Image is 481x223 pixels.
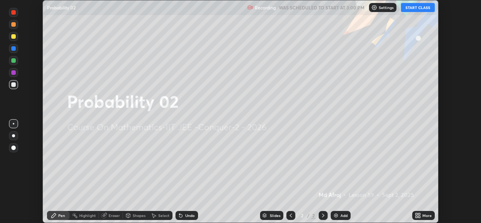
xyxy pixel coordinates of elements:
div: Eraser [109,214,120,217]
img: add-slide-button [333,212,339,218]
div: Pen [58,214,65,217]
h5: WAS SCHEDULED TO START AT 3:00 PM [279,4,365,11]
div: 2 [311,212,316,219]
button: START CLASS [401,3,435,12]
div: Slides [270,214,280,217]
div: / [307,213,310,218]
p: Settings [379,6,393,9]
div: Select [158,214,169,217]
div: Highlight [79,214,96,217]
p: Probability 02 [47,5,76,11]
p: Recording [255,5,276,11]
div: More [422,214,432,217]
div: 2 [298,213,306,218]
div: Undo [185,214,195,217]
div: Shapes [133,214,145,217]
div: Add [340,214,348,217]
img: recording.375f2c34.svg [247,5,253,11]
img: class-settings-icons [371,5,377,11]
